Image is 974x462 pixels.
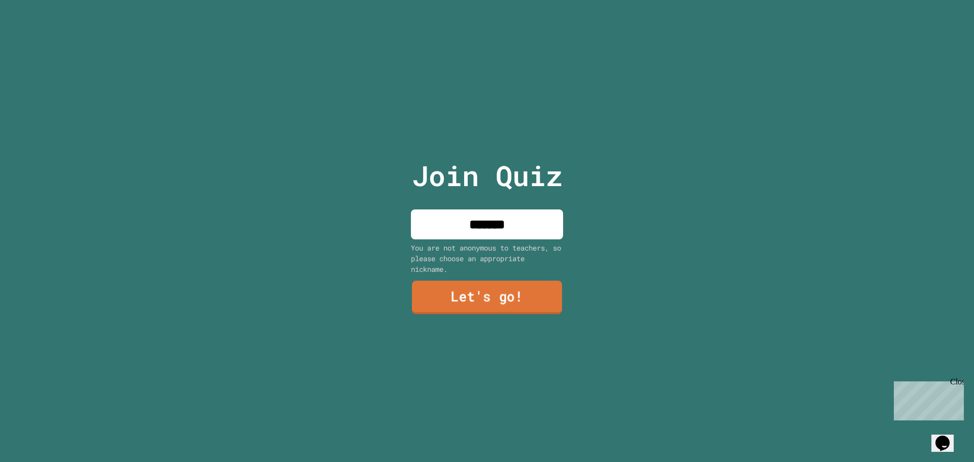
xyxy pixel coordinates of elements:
div: You are not anonymous to teachers, so please choose an appropriate nickname. [411,242,563,274]
div: Chat with us now!Close [4,4,70,64]
iframe: chat widget [931,421,964,452]
p: Join Quiz [412,155,563,197]
iframe: chat widget [890,377,964,420]
a: Let's go! [412,281,562,314]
